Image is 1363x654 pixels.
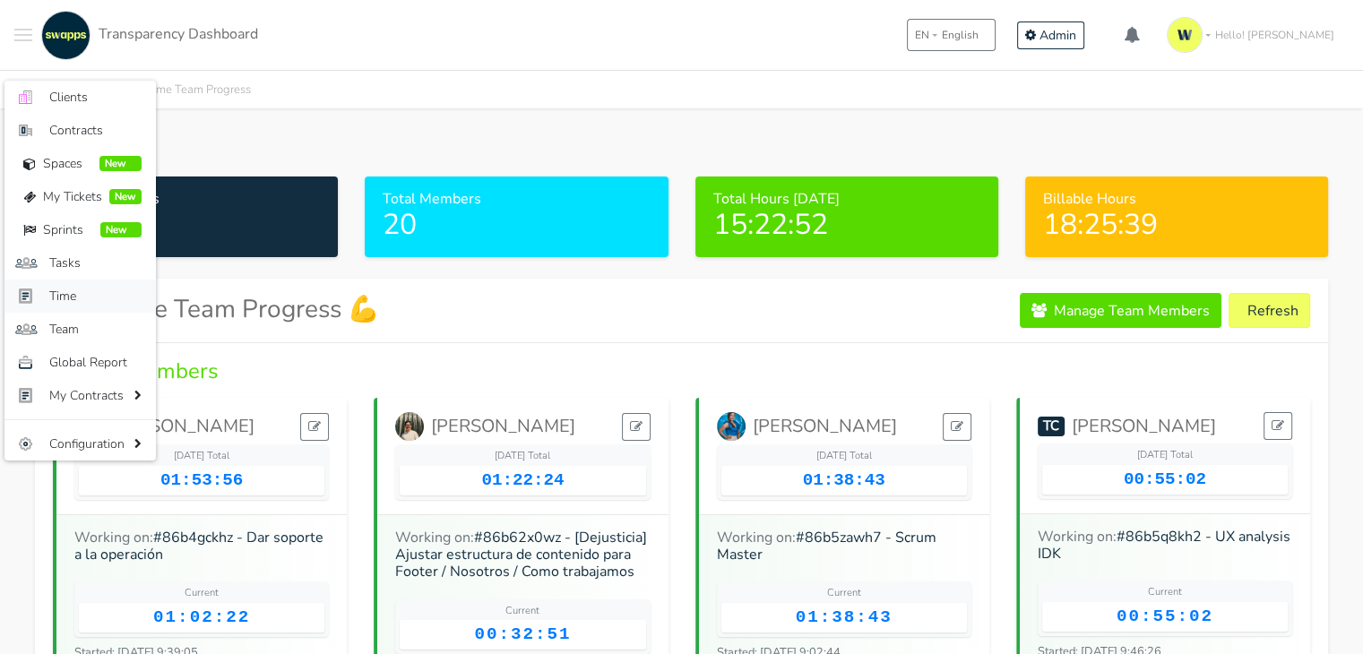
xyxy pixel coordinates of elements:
[79,586,324,601] div: Current
[99,24,258,44] span: Transparency Dashboard
[1020,293,1221,328] a: Manage Team Members
[4,180,156,213] a: My Tickets New
[99,156,142,172] span: New
[4,147,156,180] a: Spaces New
[4,280,156,313] a: Time
[49,353,142,372] span: Global Report
[1043,208,1310,242] h2: 18:25:39
[79,449,324,464] div: [DATE] Total
[49,386,130,405] span: My Contracts
[43,220,93,239] span: Sprints
[37,11,258,60] a: Transparency Dashboard
[4,81,156,460] ul: Toggle navigation menu
[721,586,967,601] div: Current
[109,189,142,205] span: New
[717,529,971,564] h6: Working on:
[713,191,980,208] h6: Total Hours [DATE]
[74,412,254,441] a: [PERSON_NAME]
[1017,22,1084,49] a: Admin
[1042,448,1288,463] div: [DATE] Total
[474,624,571,644] span: 00:32:51
[481,470,564,490] span: 01:22:24
[14,11,32,60] button: Toggle navigation menu
[1160,10,1349,60] a: Hello! [PERSON_NAME]
[1042,585,1288,600] div: Current
[49,287,142,305] span: Time
[160,470,243,490] span: 01:53:56
[100,80,251,100] li: Real Time Team Progress
[43,187,102,206] span: My Tickets
[717,528,936,564] a: #86b5zawh7 - Scrum Master
[53,191,320,208] h6: Active Members
[53,208,320,242] h2: 7
[100,222,142,238] span: New
[1038,416,1216,437] a: TC[PERSON_NAME]
[4,313,156,346] a: Team
[4,81,156,114] a: Clients
[400,604,645,619] div: Current
[1229,293,1310,328] button: Refresh
[153,607,250,627] span: 01:02:22
[49,88,142,107] span: Clients
[1038,417,1065,437] span: TC
[4,346,156,379] a: Global Report
[4,427,156,460] a: Configuration
[1124,469,1206,489] span: 00:55:02
[49,121,142,140] span: Contracts
[1215,27,1334,43] span: Hello! [PERSON_NAME]
[395,528,647,581] a: #86b62x0wz - [Dejusticia] Ajustar estructura de contenido para Footer / Nosotros / Como trabajamos
[395,529,650,581] h6: Working on:
[395,412,424,441] img: Mateo
[1117,607,1213,626] span: 00:55:02
[1167,17,1203,53] img: isotipo-3-3e143c57.png
[1038,529,1292,563] h6: Working on:
[74,529,329,564] h6: Working on:
[4,246,156,280] a: Tasks
[74,528,323,564] a: #86b4gckhz - Dar soporte a la operación
[41,11,91,60] img: swapps-linkedin-v2.jpg
[803,470,885,490] span: 01:38:43
[49,435,130,453] span: Configuration
[907,19,996,51] button: ENEnglish
[43,154,92,173] span: Spaces
[713,208,980,242] h2: 15:22:52
[4,114,156,147] a: Contracts
[796,607,893,627] span: 01:38:43
[4,213,156,246] a: Sprints New
[400,449,645,464] div: [DATE] Total
[1043,191,1310,208] h6: Billable Hours
[49,254,142,272] span: Tasks
[53,295,379,325] h3: Real Time Team Progress 💪
[383,208,650,242] h2: 20
[53,357,1310,384] h4: Active Members
[717,412,746,441] img: Angie
[1040,27,1076,44] span: Admin
[395,412,575,441] a: [PERSON_NAME]
[721,449,967,464] div: [DATE] Total
[942,27,979,43] span: English
[383,191,650,208] h6: Total Members
[1038,527,1290,564] a: #86b5q8kh2 - UX analysis IDK
[717,412,897,441] a: [PERSON_NAME]
[49,320,142,339] span: Team
[4,379,156,412] a: My Contracts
